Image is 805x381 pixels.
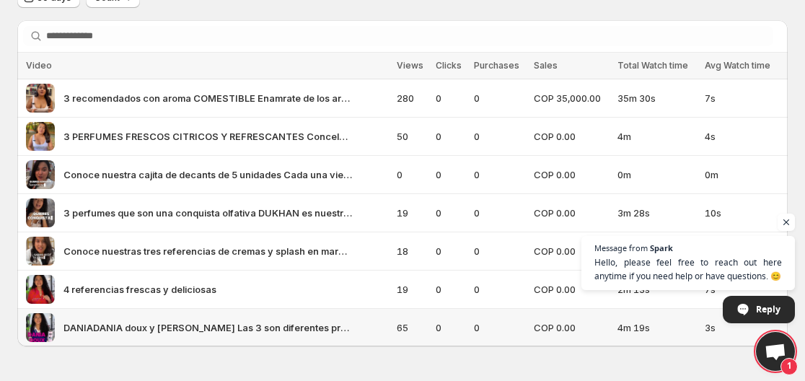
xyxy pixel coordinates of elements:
span: 10s [705,206,779,220]
span: 280 [397,91,427,105]
span: Hello, please feel free to reach out here anytime if you need help or have questions. 😊 [594,255,782,283]
img: 3 recomendados con aroma COMESTIBLE Enamrate de los aromas dulces y empalagosos [26,84,55,113]
span: 3 perfumes que son una conquista olfativa DUKHAN es nuestra version de Santal 33 Uomo es nuestra ... [63,206,352,220]
span: 19 [397,206,427,220]
span: 0 [474,91,525,105]
img: Conoce nuestra cajita de decants de 5 unidades Cada una viene x10ml y su concentracin es de lo me... [26,160,55,189]
span: Views [397,60,423,71]
span: 7s [705,91,779,105]
span: 0 [436,206,465,220]
div: Open chat [756,332,795,371]
span: Total Watch time [617,60,688,71]
span: 0 [474,244,525,258]
span: 4m 19s [617,320,697,335]
span: 0 [474,167,525,182]
span: 4m [617,129,697,144]
span: 4 referencias frescas y deliciosas [63,282,216,297]
span: 0m [705,167,779,182]
img: 3 perfumes que son una conquista olfativa DUKHAN es nuestra version de Santal 33 Uomo es nuestra ... [26,198,55,227]
span: Video [26,60,52,71]
span: 0 [474,206,525,220]
span: 0 [474,320,525,335]
span: 50 [397,129,427,144]
span: 3m 28s [617,206,697,220]
span: DANIADANIA doux y [PERSON_NAME] Las 3 son diferentes prubalas y elige la que mejor se adapte a tu... [63,320,352,335]
span: 1 [780,358,798,375]
span: COP 0.00 [534,129,609,144]
span: 3s [705,320,779,335]
span: 3 recomendados con aroma COMESTIBLE Enamrate de los aromas dulces y empalagosos [63,91,352,105]
span: Sales [534,60,558,71]
img: Conoce nuestras tres referencias de cremas y splash en marca Benediction Complementa tu aroma con... [26,237,55,266]
span: Conoce nuestras tres referencias de cremas y splash en marca Benediction Complementa tu aroma con... [63,244,352,258]
span: 0 [436,91,465,105]
span: COP 0.00 [534,244,609,258]
span: 0 [436,167,465,182]
span: 19 [397,282,427,297]
span: 4s [705,129,779,144]
span: COP 0.00 [534,282,609,297]
span: Avg Watch time [705,60,770,71]
span: 0 [436,320,465,335]
span: COP 0.00 [534,206,609,220]
span: 65 [397,320,427,335]
span: Message from [594,244,648,252]
span: Clicks [436,60,462,71]
span: 3 PERFUMES FRESCOS CITRICOS Y REFRESCANTES Concelos y enamrate de la duracin de nuestros aromas [63,129,352,144]
span: Reply [756,297,780,322]
span: Spark [650,244,673,252]
span: COP 0.00 [534,320,609,335]
span: 35m 30s [617,91,697,105]
span: COP 0.00 [534,167,609,182]
span: Conoce nuestra cajita de decants de 5 unidades Cada una viene x10ml y su concentracin es de lo me... [63,167,352,182]
span: 0m [617,167,697,182]
span: 0 [436,129,465,144]
span: 0 [474,129,525,144]
span: 0 [436,282,465,297]
span: 0 [474,282,525,297]
img: 4 referencias frescas y deliciosas [26,275,55,304]
span: 18 [397,244,427,258]
span: 0 [397,167,427,182]
span: COP 35,000.00 [534,91,609,105]
img: DANIADANIA doux y DANIA Tous Las 3 son diferentes prubalas y elige la que mejor se adapte a tu gusto [26,313,55,342]
span: Purchases [474,60,519,71]
img: 3 PERFUMES FRESCOS CITRICOS Y REFRESCANTES Concelos y enamrate de la duracin de nuestros aromas [26,122,55,151]
span: 0 [436,244,465,258]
